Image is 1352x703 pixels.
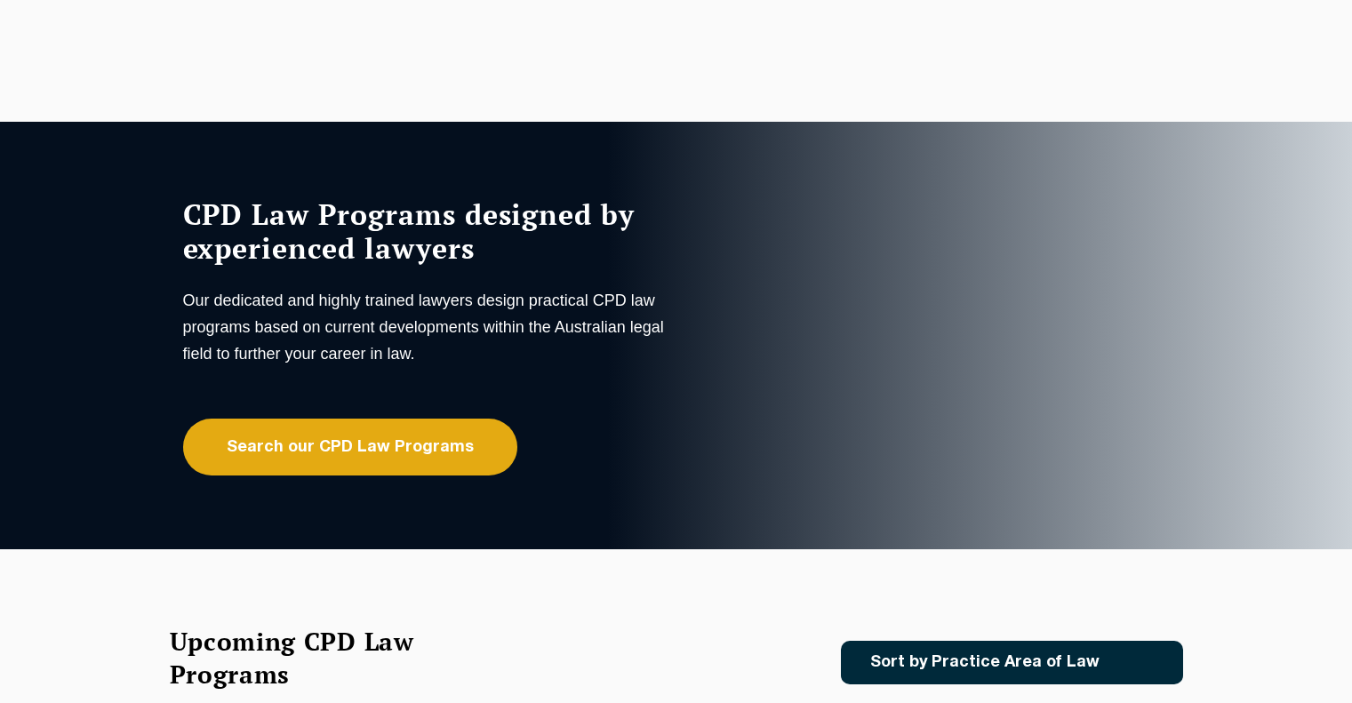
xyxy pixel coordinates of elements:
[183,287,672,367] p: Our dedicated and highly trained lawyers design practical CPD law programs based on current devel...
[183,197,672,265] h1: CPD Law Programs designed by experienced lawyers
[170,625,459,691] h2: Upcoming CPD Law Programs
[183,419,517,475] a: Search our CPD Law Programs
[1128,655,1148,670] img: Icon
[841,641,1183,684] a: Sort by Practice Area of Law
